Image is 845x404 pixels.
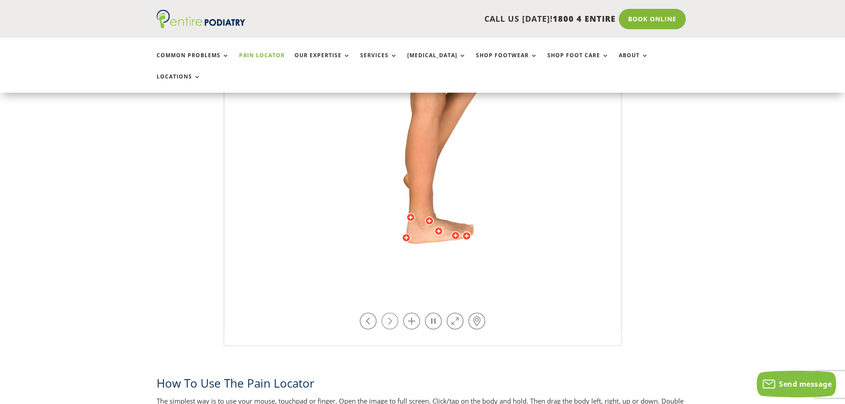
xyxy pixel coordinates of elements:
span: 1800 4 ENTIRE [553,13,616,24]
img: logo (1) [157,10,245,28]
a: Locations [157,74,201,93]
button: Send message [757,371,836,397]
a: Rotate left [360,313,377,329]
h2: How To Use The Pain Locator [157,375,689,396]
a: Hot-spots on / off [468,313,485,329]
a: [MEDICAL_DATA] [407,52,466,71]
a: About [619,52,648,71]
a: Shop Footwear [476,52,538,71]
a: Shop Foot Care [547,52,609,71]
a: Rotate right [381,313,398,329]
a: Play / Stop [425,313,442,329]
a: Pain Locator [239,52,285,71]
a: Full Screen on / off [447,313,464,329]
a: Zoom in / out [403,313,420,329]
a: Common Problems [157,52,229,71]
p: CALL US [DATE]! [279,13,616,25]
a: Book Online [619,9,686,29]
a: Our Expertise [295,52,350,71]
a: Services [360,52,397,71]
a: Entire Podiatry [157,21,245,30]
span: Send message [779,379,832,389]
